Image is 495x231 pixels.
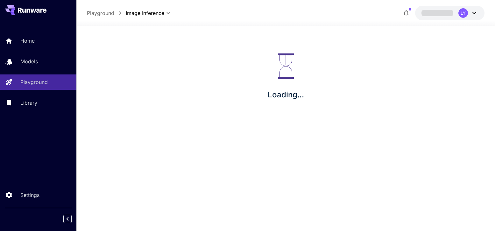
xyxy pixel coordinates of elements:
[20,78,48,86] p: Playground
[20,58,38,65] p: Models
[68,213,76,225] div: Collapse sidebar
[63,215,72,223] button: Collapse sidebar
[415,6,484,20] button: LY
[268,89,304,101] p: Loading...
[87,9,126,17] nav: breadcrumb
[87,9,114,17] a: Playground
[20,37,35,45] p: Home
[458,8,468,18] div: LY
[20,99,37,107] p: Library
[20,191,39,199] p: Settings
[126,9,164,17] span: Image Inference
